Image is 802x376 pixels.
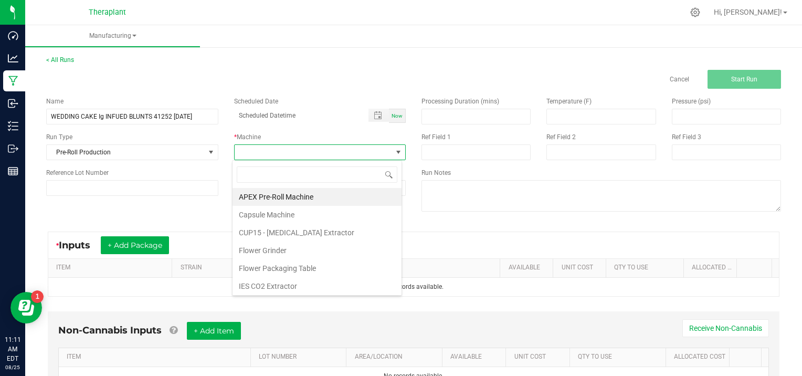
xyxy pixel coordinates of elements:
[259,353,342,361] a: LOT NUMBERSortable
[738,353,757,361] a: Sortable
[5,335,20,363] p: 11:11 AM EDT
[745,264,768,272] a: Sortable
[46,132,72,142] span: Run Type
[233,224,402,242] li: CUP15 - [MEDICAL_DATA] Extractor
[578,353,661,361] a: QTY TO USESortable
[514,353,566,361] a: Unit CostSortable
[731,76,757,83] span: Start Run
[672,133,701,141] span: Ref Field 3
[101,236,169,254] button: + Add Package
[614,264,679,272] a: QTY TO USESortable
[714,8,782,16] span: Hi, [PERSON_NAME]!
[392,113,403,119] span: Now
[8,98,18,109] inline-svg: Inbound
[25,25,200,47] a: Manufacturing
[509,264,549,272] a: AVAILABLESortable
[170,325,177,336] a: Add Non-Cannabis items that were also consumed in the run (e.g. gloves and packaging); Also add N...
[187,322,241,340] button: + Add Item
[8,30,18,41] inline-svg: Dashboard
[10,292,42,323] iframe: Resource center
[8,121,18,131] inline-svg: Inventory
[234,98,278,105] span: Scheduled Date
[46,169,109,176] span: Reference Lot Number
[672,98,711,105] span: Pressure (psi)
[546,98,592,105] span: Temperature (F)
[233,206,402,224] li: Capsule Machine
[233,242,402,259] li: Flower Grinder
[48,278,779,296] td: No records available.
[58,325,162,336] span: Non-Cannabis Inputs
[355,353,438,361] a: AREA/LOCATIONSortable
[25,32,200,40] span: Manufacturing
[689,7,702,17] div: Manage settings
[708,70,781,89] button: Start Run
[546,133,576,141] span: Ref Field 2
[421,98,499,105] span: Processing Duration (mins)
[89,8,126,17] span: Theraplant
[5,363,20,371] p: 08/25
[8,76,18,86] inline-svg: Manufacturing
[233,277,402,295] li: IES CO2 Extractor
[46,56,74,64] a: < All Runs
[67,353,246,361] a: ITEMSortable
[421,133,451,141] span: Ref Field 1
[234,109,358,122] input: Scheduled Datetime
[31,290,44,303] iframe: Resource center unread badge
[47,145,205,160] span: Pre-Roll Production
[56,264,168,272] a: ITEMSortable
[670,75,689,84] a: Cancel
[237,133,261,141] span: Machine
[8,166,18,176] inline-svg: Reports
[46,98,64,105] span: Name
[233,188,402,206] li: APEX Pre-Roll Machine
[368,109,389,122] span: Toggle popup
[350,264,496,272] a: PACKAGE IDSortable
[181,264,256,272] a: STRAINSortable
[8,53,18,64] inline-svg: Analytics
[233,259,402,277] li: Flower Packaging Table
[450,353,502,361] a: AVAILABLESortable
[59,239,101,251] span: Inputs
[674,353,725,361] a: Allocated CostSortable
[8,143,18,154] inline-svg: Outbound
[682,319,769,337] button: Receive Non-Cannabis
[692,264,732,272] a: Allocated CostSortable
[562,264,602,272] a: Unit CostSortable
[421,169,451,176] span: Run Notes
